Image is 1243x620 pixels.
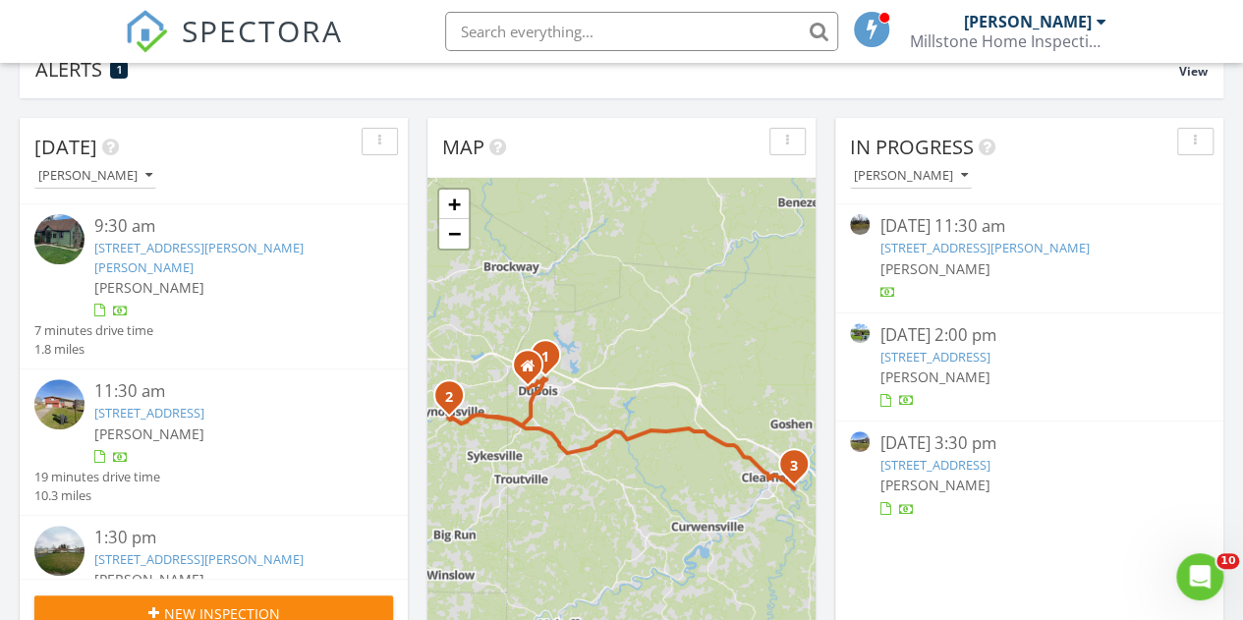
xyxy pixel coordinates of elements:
a: Zoom in [439,190,469,219]
div: 7 minutes drive time [34,321,153,340]
a: [STREET_ADDRESS][PERSON_NAME] [94,550,304,568]
div: 1.8 miles [34,340,153,359]
div: 823 W Weber Ave, Du Bois PA 15801 [528,365,539,376]
div: Alerts [35,56,1179,83]
img: is7a7elvtepl110000000000.jpg [34,214,85,264]
a: [DATE] 3:30 pm [STREET_ADDRESS] [PERSON_NAME] [850,431,1209,519]
img: The Best Home Inspection Software - Spectora [125,10,168,53]
span: [PERSON_NAME] [879,476,989,494]
div: Millstone Home Inspections [910,31,1106,51]
div: 10.3 miles [34,486,160,505]
img: streetview [850,323,870,343]
img: streetview [850,431,870,451]
a: [DATE] 11:30 am [STREET_ADDRESS][PERSON_NAME] [PERSON_NAME] [850,214,1209,302]
div: 1:30 pm [94,526,364,550]
a: [STREET_ADDRESS][PERSON_NAME][PERSON_NAME] [94,239,304,275]
span: [PERSON_NAME] [94,278,204,297]
img: streetview [850,214,870,234]
div: [DATE] 11:30 am [879,214,1178,239]
span: [PERSON_NAME] [879,259,989,278]
button: [PERSON_NAME] [850,163,972,190]
div: 444 W Pauline Dr, Clearfield, PA 16830 [794,464,806,476]
a: SPECTORA [125,27,343,68]
a: 11:30 am [STREET_ADDRESS] [PERSON_NAME] 19 minutes drive time 10.3 miles [34,379,393,505]
div: 11:30 am [94,379,364,404]
iframe: Intercom live chat [1176,553,1223,600]
input: Search everything... [445,12,838,51]
i: 2 [445,390,453,404]
img: streetview [34,379,85,429]
div: [DATE] 3:30 pm [879,431,1178,456]
div: [PERSON_NAME] [964,12,1092,31]
span: [PERSON_NAME] [879,367,989,386]
a: 9:30 am [STREET_ADDRESS][PERSON_NAME][PERSON_NAME] [PERSON_NAME] 7 minutes drive time 1.8 miles [34,214,393,359]
div: 19 minutes drive time [34,468,160,486]
div: [PERSON_NAME] [38,169,152,183]
i: 3 [790,459,798,473]
img: streetview [34,526,85,576]
a: [STREET_ADDRESS] [879,456,989,474]
a: [STREET_ADDRESS] [879,348,989,366]
span: 10 [1216,553,1239,569]
a: [STREET_ADDRESS][PERSON_NAME] [879,239,1089,256]
div: 820 Worth St, Reynoldsville, PA 15851 [449,395,461,407]
div: [PERSON_NAME] [854,169,968,183]
span: [PERSON_NAME] [94,570,204,589]
span: [DATE] [34,134,97,160]
a: [STREET_ADDRESS] [94,404,204,422]
div: [DATE] 2:00 pm [879,323,1178,348]
span: 1 [117,63,122,77]
span: [PERSON_NAME] [94,424,204,443]
span: View [1179,63,1208,80]
i: 1 [541,350,549,364]
button: [PERSON_NAME] [34,163,156,190]
a: Zoom out [439,219,469,249]
a: [DATE] 2:00 pm [STREET_ADDRESS] [PERSON_NAME] [850,323,1209,411]
span: SPECTORA [182,10,343,51]
span: Map [442,134,484,160]
div: 9:30 am [94,214,364,239]
div: 207 E Logan Ave, DuBois, PA 15801 [545,355,557,366]
span: In Progress [850,134,974,160]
